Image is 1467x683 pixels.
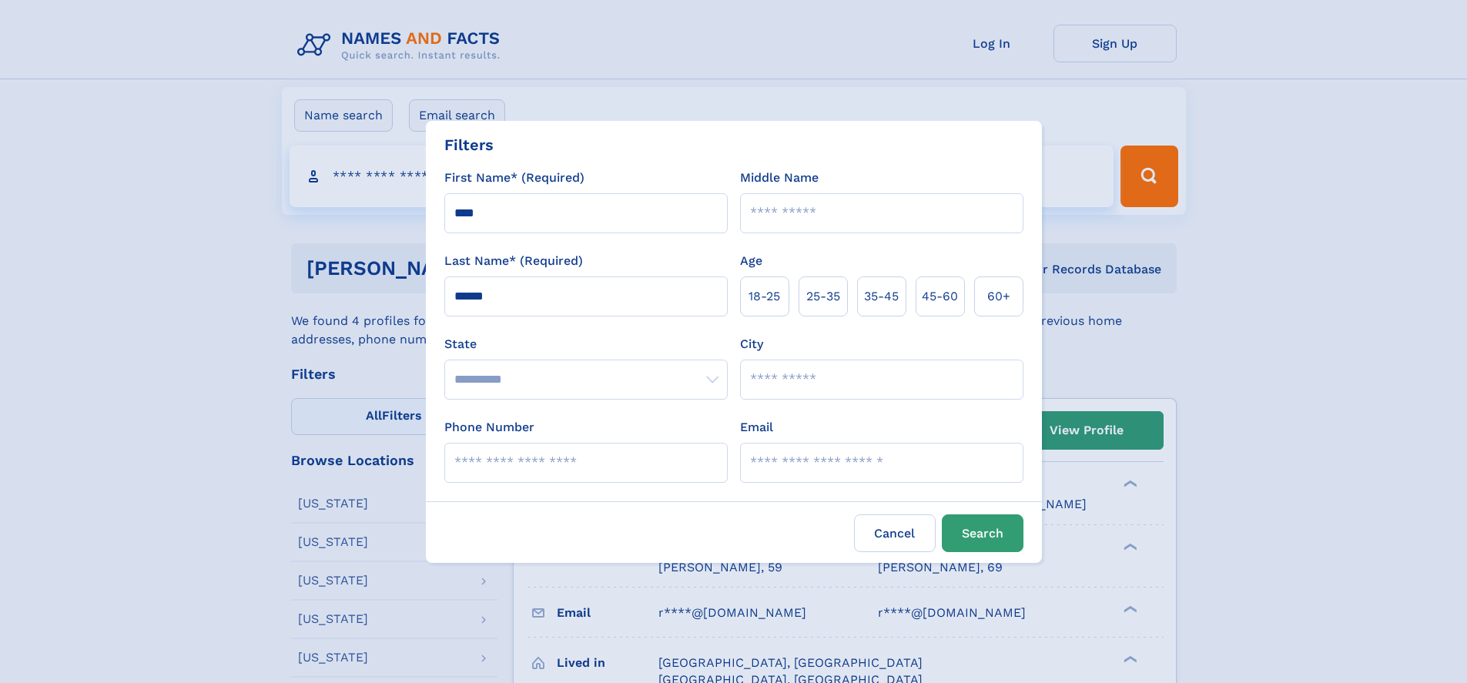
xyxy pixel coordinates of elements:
[864,287,899,306] span: 35‑45
[444,252,583,270] label: Last Name* (Required)
[749,287,780,306] span: 18‑25
[987,287,1010,306] span: 60+
[444,133,494,156] div: Filters
[740,169,819,187] label: Middle Name
[942,514,1023,552] button: Search
[854,514,936,552] label: Cancel
[740,252,762,270] label: Age
[444,169,584,187] label: First Name* (Required)
[444,418,534,437] label: Phone Number
[922,287,958,306] span: 45‑60
[806,287,840,306] span: 25‑35
[740,418,773,437] label: Email
[740,335,763,353] label: City
[444,335,728,353] label: State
